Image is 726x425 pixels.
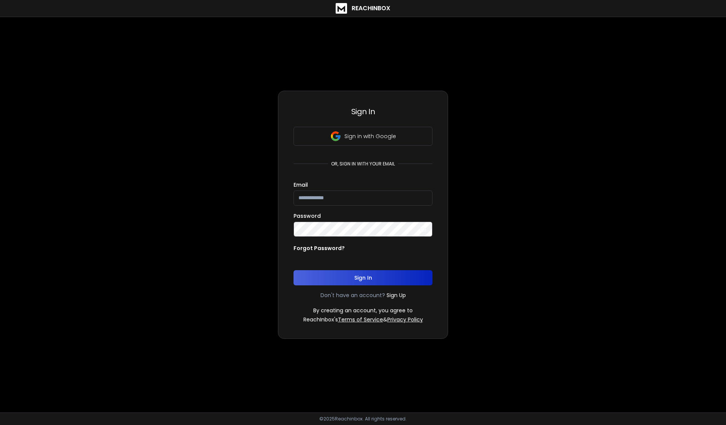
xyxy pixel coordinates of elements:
p: ReachInbox's & [303,316,423,323]
p: © 2025 Reachinbox. All rights reserved. [319,416,407,422]
img: logo [336,3,347,14]
label: Email [294,182,308,187]
button: Sign In [294,270,432,285]
h3: Sign In [294,106,432,117]
h1: ReachInbox [352,4,390,13]
p: or, sign in with your email [328,161,398,167]
button: Sign in with Google [294,127,432,146]
a: ReachInbox [336,3,390,14]
p: Sign in with Google [344,132,396,140]
a: Sign Up [387,291,406,299]
p: By creating an account, you agree to [313,307,413,314]
a: Privacy Policy [387,316,423,323]
a: Terms of Service [338,316,383,323]
label: Password [294,213,321,219]
p: Forgot Password? [294,244,345,252]
p: Don't have an account? [320,291,385,299]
